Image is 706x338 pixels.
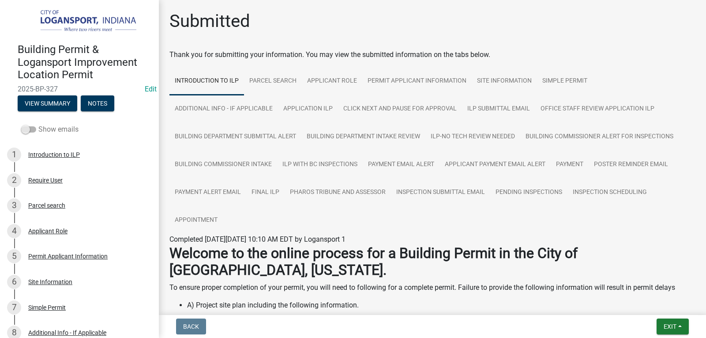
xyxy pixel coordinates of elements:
div: 2 [7,173,21,187]
a: Building Commissioner Alert for inspections [520,123,679,151]
a: Office Staff Review Application ILP [535,95,660,123]
button: View Summary [18,95,77,111]
button: Notes [81,95,114,111]
a: Application ILP [278,95,338,123]
a: Site Information [472,67,537,95]
wm-modal-confirm: Summary [18,100,77,107]
div: 6 [7,275,21,289]
a: ILP with BC Inspections [277,151,363,179]
div: 4 [7,224,21,238]
a: Inspection Submittal Email [391,178,490,207]
a: Pharos Tribune and Assessor [285,178,391,207]
div: Simple Permit [28,304,66,311]
div: Applicant Role [28,228,68,234]
span: Exit [664,323,676,330]
button: Exit [657,319,689,334]
div: Require User [28,177,63,183]
a: Edit [145,85,157,93]
a: Building Commissioner intake [169,151,277,179]
div: Permit Applicant Information [28,253,108,259]
a: Poster Reminder email [589,151,673,179]
div: Site Information [28,279,72,285]
h1: Submitted [169,11,250,32]
a: Appointment [169,206,223,235]
div: Introduction to ILP [28,152,80,158]
a: Click Next and Pause for Approval [338,95,462,123]
a: Applicant Role [302,67,362,95]
span: Back [183,323,199,330]
a: Parcel search [244,67,302,95]
div: Parcel search [28,202,65,209]
a: Applicant Payment email alert [439,151,551,179]
div: Additional Info - If Applicable [28,330,106,336]
img: City of Logansport, Indiana [18,9,145,34]
a: Permit Applicant Information [362,67,472,95]
a: Introduction to ILP [169,67,244,95]
label: Show emails [21,124,79,135]
a: Payment email alert [363,151,439,179]
wm-modal-confirm: Notes [81,100,114,107]
span: 2025-BP-327 [18,85,141,93]
a: Inspection Scheduling [567,178,652,207]
p: To ensure proper completion of your permit, you will need to following for a complete permit. Fai... [169,282,695,293]
a: Payment Alert Email [169,178,246,207]
a: Pending Inspections [490,178,567,207]
a: ILP-No Tech Review needed [425,123,520,151]
a: ILP Submittal Email [462,95,535,123]
div: 1 [7,148,21,162]
wm-modal-confirm: Edit Application Number [145,85,157,93]
div: 5 [7,249,21,263]
div: 7 [7,300,21,315]
strong: Welcome to the online process for a Building Permit in the City of [GEOGRAPHIC_DATA], [US_STATE]. [169,245,578,278]
a: FINAL ILP [246,178,285,207]
a: Building Department Submittal Alert [169,123,301,151]
h4: Building Permit & Logansport Improvement Location Permit [18,43,152,81]
a: Additional Info - If Applicable [169,95,278,123]
span: Completed [DATE][DATE] 10:10 AM EDT by Logansport 1 [169,235,345,243]
li: Property Lines [205,311,695,321]
a: Building Department Intake Review [301,123,425,151]
button: Back [176,319,206,334]
a: Simple Permit [537,67,593,95]
div: 3 [7,198,21,213]
div: Thank you for submitting your information. You may view the submitted information on the tabs below. [169,49,695,60]
a: Payment [551,151,589,179]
